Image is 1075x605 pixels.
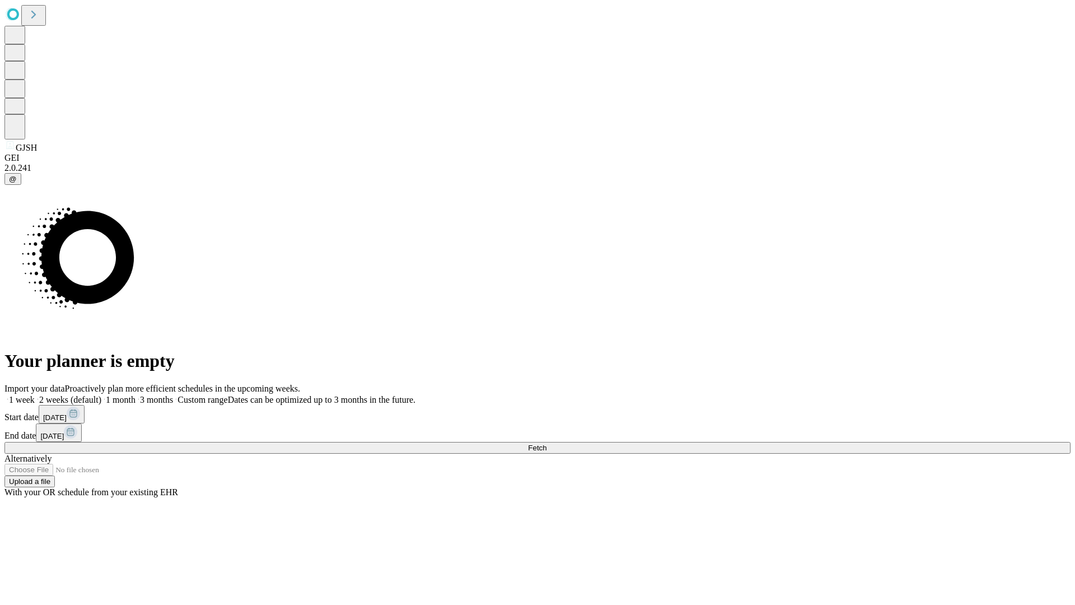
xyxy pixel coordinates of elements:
span: GJSH [16,143,37,152]
div: End date [4,424,1071,442]
span: 1 week [9,395,35,404]
span: With your OR schedule from your existing EHR [4,487,178,497]
span: 3 months [140,395,173,404]
span: Import your data [4,384,65,393]
span: 2 weeks (default) [39,395,101,404]
span: Proactively plan more efficient schedules in the upcoming weeks. [65,384,300,393]
button: Upload a file [4,476,55,487]
span: [DATE] [40,432,64,440]
div: Start date [4,405,1071,424]
button: [DATE] [36,424,82,442]
button: Fetch [4,442,1071,454]
button: [DATE] [39,405,85,424]
div: 2.0.241 [4,163,1071,173]
span: @ [9,175,17,183]
span: Alternatively [4,454,52,463]
span: 1 month [106,395,135,404]
div: GEI [4,153,1071,163]
h1: Your planner is empty [4,351,1071,371]
span: Dates can be optimized up to 3 months in the future. [228,395,415,404]
span: Fetch [528,444,546,452]
button: @ [4,173,21,185]
span: [DATE] [43,413,67,422]
span: Custom range [177,395,227,404]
